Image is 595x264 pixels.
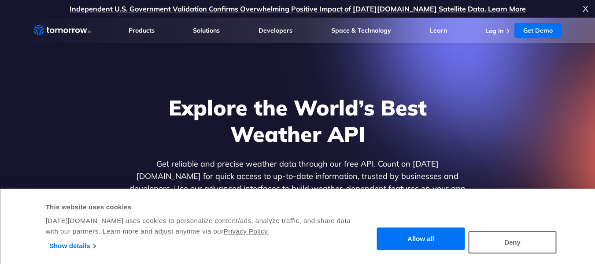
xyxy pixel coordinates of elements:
[129,26,155,34] a: Products
[193,26,220,34] a: Solutions
[331,26,391,34] a: Space & Technology
[46,216,362,237] div: [DATE][DOMAIN_NAME] uses cookies to personalize content/ads, analyze traffic, and share data with...
[485,27,503,35] a: Log In
[514,23,562,38] a: Get Demo
[259,26,292,34] a: Developers
[128,158,468,207] p: Get reliable and precise weather data through our free API. Count on [DATE][DOMAIN_NAME] for quic...
[430,26,447,34] a: Learn
[49,239,96,253] a: Show details
[33,24,91,37] a: Home link
[224,227,268,235] a: Privacy Policy
[469,231,557,253] button: Deny
[70,4,526,13] a: Independent U.S. Government Validation Confirms Overwhelming Positive Impact of [DATE][DOMAIN_NAM...
[128,94,468,147] h1: Explore the World’s Best Weather API
[46,202,362,212] div: This website uses cookies
[377,228,465,250] button: Allow all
